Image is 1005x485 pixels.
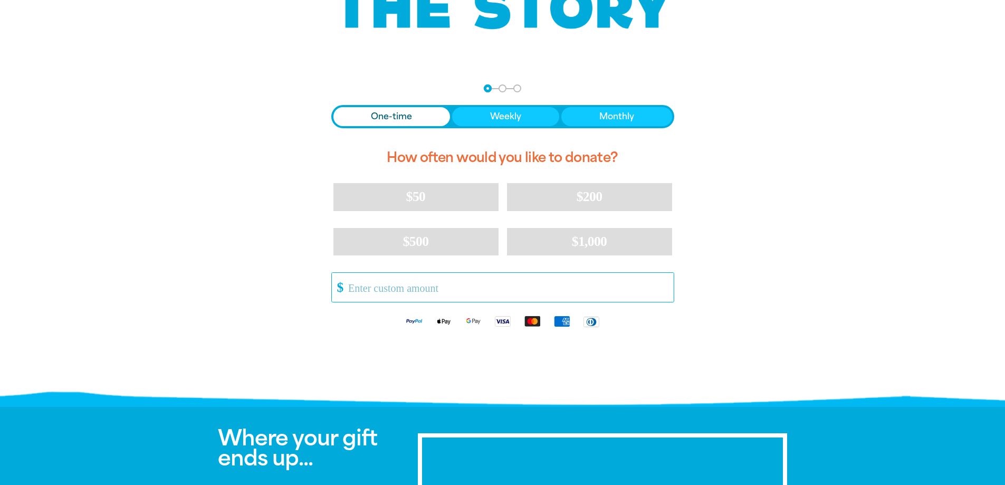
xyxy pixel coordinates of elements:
button: Navigate to step 1 of 3 to enter your donation amount [484,84,492,92]
span: $ [332,275,343,299]
input: Enter custom amount [341,273,673,302]
img: Apple Pay logo [429,315,458,327]
button: $1,000 [507,228,672,255]
button: $200 [507,183,672,211]
span: $50 [406,189,425,204]
span: Where your gift ends up... [218,425,377,471]
img: American Express logo [547,315,577,327]
span: $500 [403,234,429,249]
div: Available payment methods [331,307,674,336]
span: One-time [371,110,412,123]
img: Visa logo [488,315,518,327]
button: Weekly [452,107,559,126]
img: Google Pay logo [458,315,488,327]
span: $1,000 [572,234,607,249]
button: Navigate to step 2 of 3 to enter your details [499,84,506,92]
img: Diners Club logo [577,316,606,328]
h2: How often would you like to donate? [331,141,674,175]
button: $50 [333,183,499,211]
button: Monthly [561,107,672,126]
div: Donation frequency [331,105,674,128]
button: Navigate to step 3 of 3 to enter your payment details [513,84,521,92]
span: Monthly [599,110,634,123]
span: Weekly [490,110,521,123]
img: Mastercard logo [518,315,547,327]
img: Paypal logo [399,315,429,327]
span: $200 [577,189,602,204]
button: One-time [333,107,451,126]
button: $500 [333,228,499,255]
